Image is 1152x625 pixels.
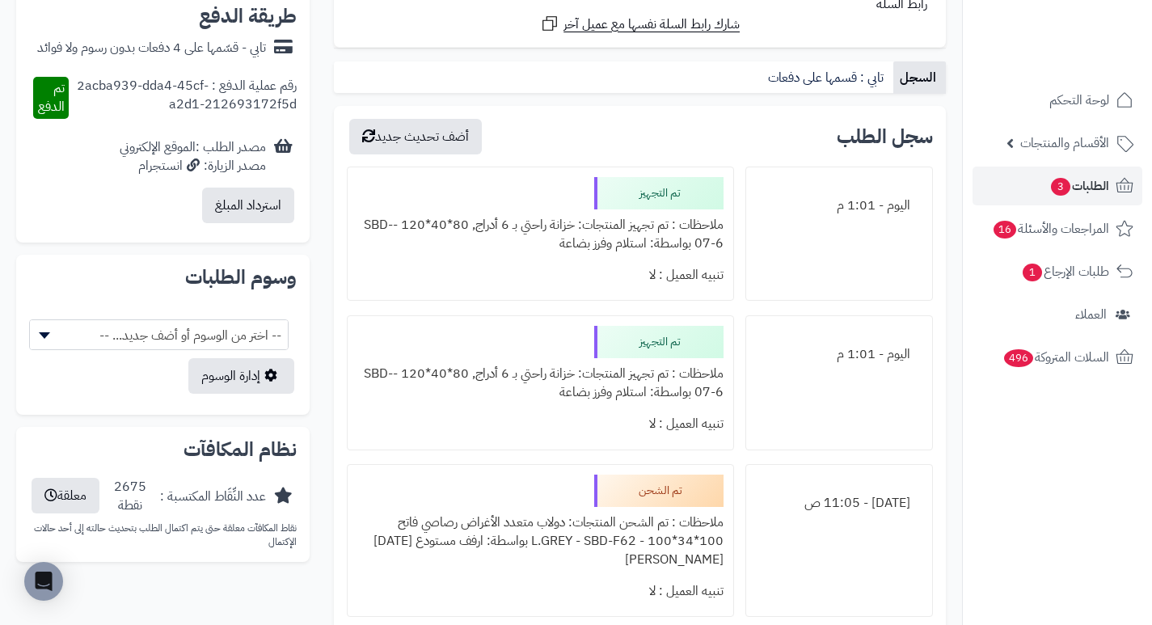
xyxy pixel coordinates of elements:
div: تم الشحن [594,475,724,507]
span: العملاء [1075,303,1107,326]
div: ملاحظات : تم الشحن المنتجات: دولاب متعدد الأغراض رصاصي فاتح 100*34*100 - L.GREY - SBD-F62 بواسطة:... [357,507,723,576]
div: ملاحظات : تم تجهيز المنتجات: خزانة راحتي بـ 6 أدراج, 80*40*120 -SBD-07-6 بواسطة: استلام وفرز بضاعة [357,358,723,408]
a: شارك رابط السلة نفسها مع عميل آخر [540,14,740,34]
span: -- اختر من الوسوم أو أضف جديد... -- [30,320,288,351]
button: معلقة [32,478,99,513]
h2: طريقة الدفع [199,6,297,26]
button: أضف تحديث جديد [349,119,482,154]
div: تنبيه العميل : لا [357,408,723,440]
div: عدد النِّقَاط المكتسبة : [160,488,266,506]
div: مصدر الزيارة: انستجرام [120,157,266,175]
span: 496 [1003,348,1035,368]
img: logo-2.png [1042,23,1137,57]
div: رقم عملية الدفع : 2acba939-dda4-45cf-a2d1-212693172f5d [69,77,297,119]
a: السجل [893,61,946,94]
div: تم التجهيز [594,177,724,209]
a: المراجعات والأسئلة16 [973,209,1142,248]
span: 16 [993,220,1017,239]
h2: وسوم الطلبات [29,268,297,287]
div: اليوم - 1:01 م [756,339,922,370]
div: تنبيه العميل : لا [357,576,723,607]
span: السلات المتروكة [1002,346,1109,369]
a: لوحة التحكم [973,81,1142,120]
span: الأقسام والمنتجات [1020,132,1109,154]
button: استرداد المبلغ [202,188,294,223]
div: تم التجهيز [594,326,724,358]
div: Open Intercom Messenger [24,562,63,601]
span: 1 [1022,263,1043,282]
span: طلبات الإرجاع [1021,260,1109,283]
span: شارك رابط السلة نفسها مع عميل آخر [563,15,740,34]
a: السلات المتروكة496 [973,338,1142,377]
span: لوحة التحكم [1049,89,1109,112]
a: العملاء [973,295,1142,334]
p: نقاط المكافآت معلقة حتى يتم اكتمال الطلب بتحديث حالته إلى أحد حالات الإكتمال [29,522,297,549]
a: إدارة الوسوم [188,358,294,394]
h2: نظام المكافآت [29,440,297,459]
span: 3 [1050,177,1071,196]
div: ملاحظات : تم تجهيز المنتجات: خزانة راحتي بـ 6 أدراج, 80*40*120 -SBD-07-6 بواسطة: استلام وفرز بضاعة [357,209,723,260]
div: [DATE] - 11:05 ص [756,488,922,519]
div: مصدر الطلب :الموقع الإلكتروني [120,138,266,175]
span: الطلبات [1049,175,1109,197]
span: -- اختر من الوسوم أو أضف جديد... -- [29,319,289,350]
div: اليوم - 1:01 م [756,190,922,222]
span: تم الدفع [38,78,65,116]
div: نقطة [114,496,146,515]
div: 2675 [114,478,146,515]
a: تابي : قسمها على دفعات [762,61,893,94]
h3: سجل الطلب [837,127,933,146]
span: المراجعات والأسئلة [992,217,1109,240]
div: تابي - قسّمها على 4 دفعات بدون رسوم ولا فوائد [37,39,266,57]
a: طلبات الإرجاع1 [973,252,1142,291]
div: تنبيه العميل : لا [357,260,723,291]
a: الطلبات3 [973,167,1142,205]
